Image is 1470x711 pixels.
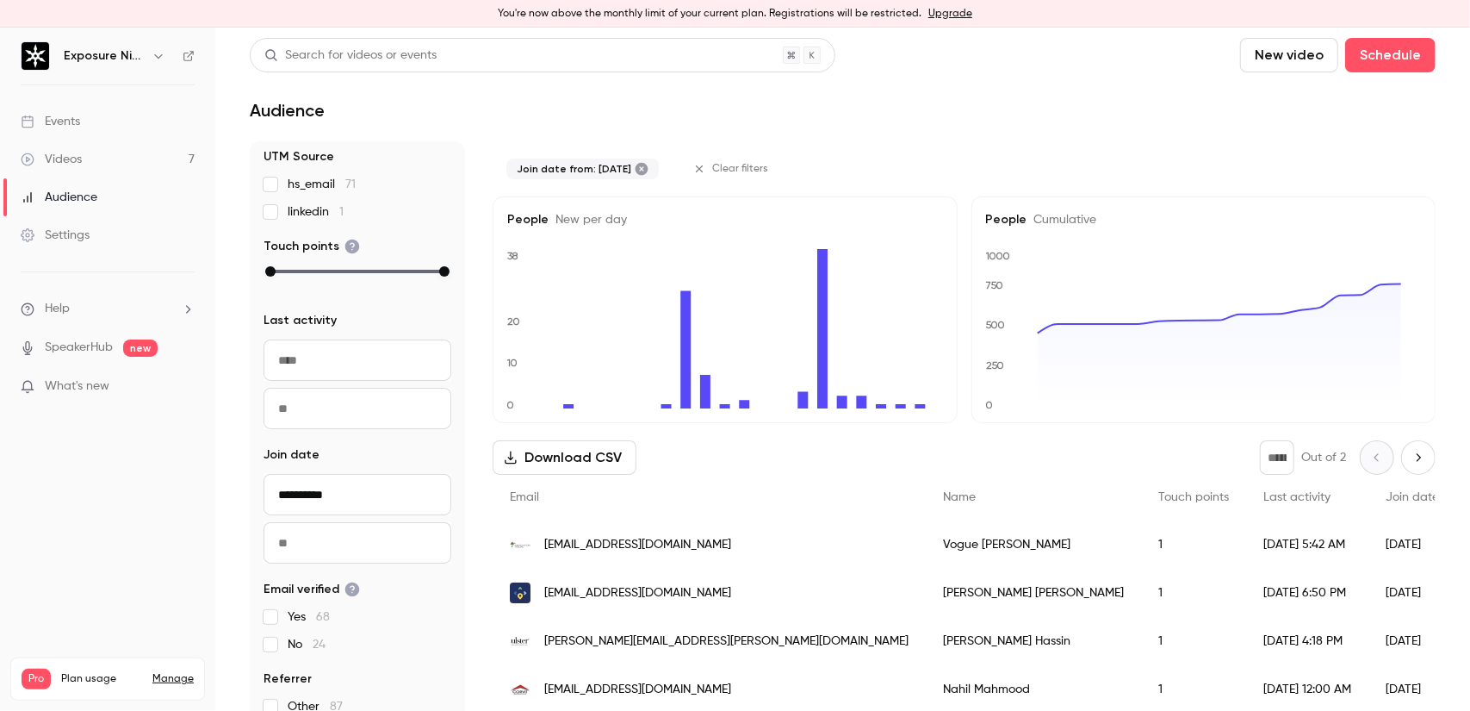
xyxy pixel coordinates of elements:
[1401,440,1436,475] button: Next page
[45,339,113,357] a: SpeakerHub
[1263,491,1330,503] span: Last activity
[264,581,360,598] span: Email verified
[507,250,518,262] text: 38
[123,340,158,357] span: new
[1301,449,1346,466] p: Out of 2
[1141,521,1246,569] div: 1
[264,446,319,464] span: Join date
[1246,617,1368,665] div: [DATE] 4:18 PM
[985,320,1005,332] text: 500
[21,300,195,318] li: help-dropdown-opener
[439,266,450,277] div: max
[265,266,276,277] div: min
[926,569,1141,617] div: [PERSON_NAME] [PERSON_NAME]
[313,639,326,651] span: 24
[507,211,943,228] h5: People
[264,522,451,564] input: To
[152,672,194,686] a: Manage
[1368,569,1456,617] div: [DATE]
[510,583,530,603] img: spacestoplaces.co.uk
[985,279,1003,291] text: 750
[1141,569,1246,617] div: 1
[517,162,631,176] span: Join date from: [DATE]
[264,238,360,255] span: Touch points
[288,176,356,193] span: hs_email
[985,250,1010,262] text: 1000
[506,357,518,369] text: 10
[1246,521,1368,569] div: [DATE] 5:42 AM
[549,214,627,226] span: New per day
[1141,617,1246,665] div: 1
[21,189,97,206] div: Audience
[288,636,326,653] span: No
[544,681,731,699] span: [EMAIL_ADDRESS][DOMAIN_NAME]
[1246,569,1368,617] div: [DATE] 6:50 PM
[64,47,145,65] h6: Exposure Ninja
[264,340,451,381] input: From
[544,584,731,602] span: [EMAIL_ADDRESS][DOMAIN_NAME]
[345,178,356,190] span: 71
[1345,38,1436,72] button: Schedule
[1368,521,1456,569] div: [DATE]
[21,227,90,244] div: Settings
[1386,491,1439,503] span: Join date
[510,631,530,652] img: ulstercarpets.com
[544,536,731,554] span: [EMAIL_ADDRESS][DOMAIN_NAME]
[1368,617,1456,665] div: [DATE]
[506,399,514,411] text: 0
[316,611,330,623] span: 68
[45,300,70,318] span: Help
[22,669,51,689] span: Pro
[926,617,1141,665] div: [PERSON_NAME] Hassin
[926,521,1141,569] div: Vogue [PERSON_NAME]
[510,491,539,503] span: Email
[288,203,344,221] span: linkedin
[264,388,451,429] input: To
[339,206,344,218] span: 1
[174,379,195,395] iframe: Noticeable Trigger
[510,534,530,555] img: innovationvisual.com
[507,315,520,327] text: 20
[264,312,337,329] span: Last activity
[61,672,142,686] span: Plan usage
[986,359,1004,371] text: 250
[264,148,334,165] span: UTM Source
[264,670,312,688] span: Referrer
[264,474,451,515] input: From
[985,399,993,411] text: 0
[45,377,109,396] span: What's new
[1158,491,1229,503] span: Touch points
[712,162,768,176] span: Clear filters
[21,151,82,168] div: Videos
[493,440,636,475] button: Download CSV
[1027,214,1097,226] span: Cumulative
[21,113,80,130] div: Events
[686,155,778,183] button: Clear filters
[544,633,909,651] span: [PERSON_NAME][EMAIL_ADDRESS][PERSON_NAME][DOMAIN_NAME]
[1240,38,1338,72] button: New video
[288,608,330,626] span: Yes
[510,679,530,700] img: corvit.com
[943,491,976,503] span: Name
[986,211,1422,228] h5: People
[22,42,49,70] img: Exposure Ninja
[264,47,437,65] div: Search for videos or events
[250,100,325,121] h1: Audience
[928,7,972,21] a: Upgrade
